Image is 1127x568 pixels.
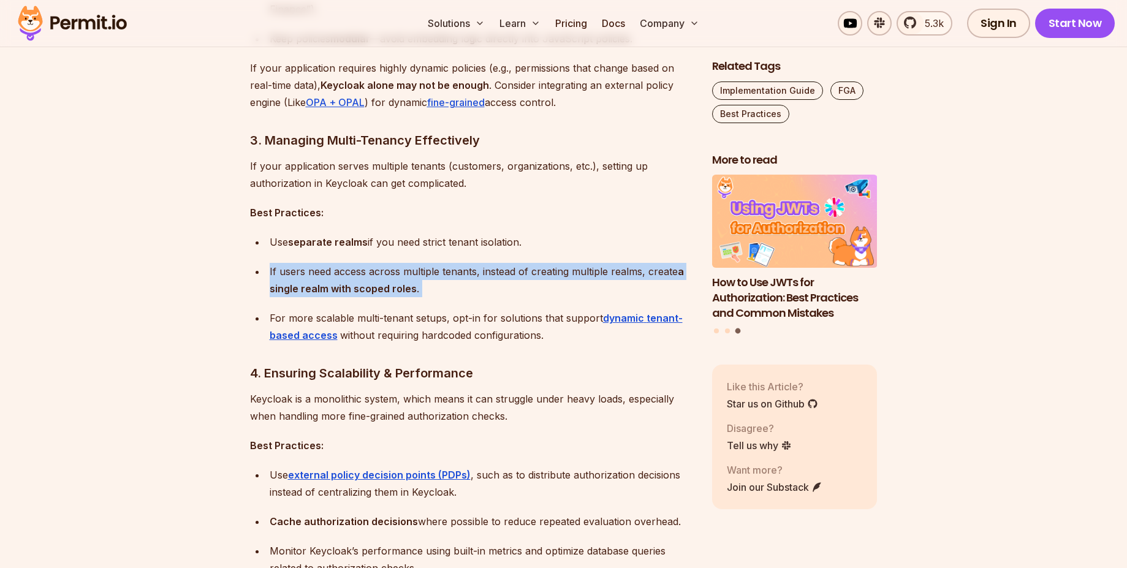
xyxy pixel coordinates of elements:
img: Permit logo [12,2,132,44]
a: Star us on Github [727,396,818,411]
img: How to Use JWTs for Authorization: Best Practices and Common Mistakes [712,175,878,268]
a: OPA + OPAL [306,96,365,108]
button: Solutions [423,11,490,36]
a: Sign In [967,9,1030,38]
a: external policy decision points (PDPs) [288,469,471,481]
div: If users need access across multiple tenants, instead of creating multiple realms, create . [270,263,693,297]
p: If your application requires highly dynamic policies (e.g., permissions that change based on real... [250,59,693,111]
a: fine-grained [427,96,485,108]
p: Like this Article? [727,379,818,394]
p: If your application serves multiple tenants (customers, organizations, etc.), setting up authoriz... [250,157,693,192]
a: Join our Substack [727,480,822,494]
a: Start Now [1035,9,1115,38]
h3: 3. Managing Multi-Tenancy Effectively [250,131,693,150]
div: where possible to reduce repeated evaluation overhead. [270,513,693,530]
a: Pricing [550,11,592,36]
strong: separate realms [288,236,368,248]
p: Keycloak is a monolithic system, which means it can struggle under heavy loads, especially when h... [250,390,693,425]
h3: 4. Ensuring Scalability & Performance [250,363,693,383]
h3: How to Use JWTs for Authorization: Best Practices and Common Mistakes [712,275,878,320]
button: Learn [495,11,545,36]
div: Use if you need strict tenant isolation. [270,233,693,251]
strong: Best Practices: [250,206,324,219]
li: 3 of 3 [712,175,878,321]
a: Docs [597,11,630,36]
button: Company [635,11,704,36]
strong: dynamic [603,312,644,324]
div: Posts [712,175,878,336]
button: Go to slide 1 [714,328,719,333]
a: Best Practices [712,105,789,123]
strong: Keycloak alone may not be enough [321,79,489,91]
a: How to Use JWTs for Authorization: Best Practices and Common MistakesHow to Use JWTs for Authoriz... [712,175,878,321]
strong: Best Practices: [250,439,324,452]
span: 5.3k [917,16,944,31]
h2: Related Tags [712,59,878,74]
div: Use , such as to distribute authorization decisions instead of centralizing them in Keycloak. [270,466,693,501]
h2: More to read [712,153,878,168]
a: Tell us why [727,438,792,453]
a: FGA [830,81,863,100]
p: Disagree? [727,421,792,436]
p: Want more? [727,463,822,477]
button: Go to slide 3 [735,328,741,334]
div: For more scalable multi-tenant setups, opt-in for solutions that support without requiring hardco... [270,309,693,344]
a: 5.3k [897,11,952,36]
a: Implementation Guide [712,81,823,100]
button: Go to slide 2 [725,328,730,333]
strong: Cache authorization decisions [270,515,418,528]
